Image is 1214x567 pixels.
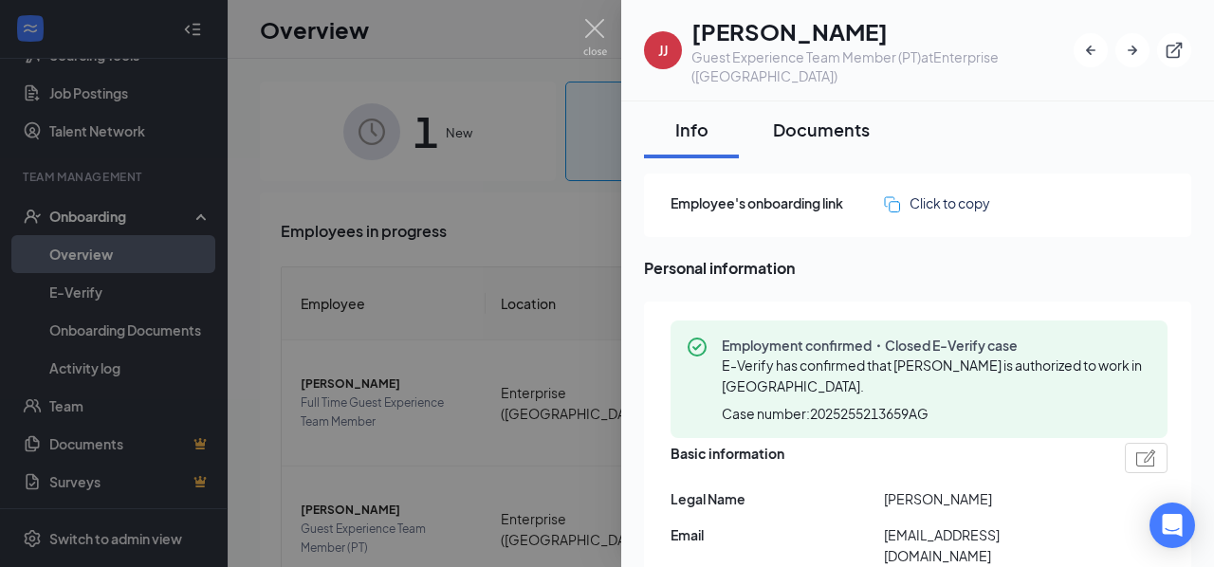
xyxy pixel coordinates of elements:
[1150,503,1195,548] div: Open Intercom Messenger
[658,41,668,60] div: JJ
[1074,33,1108,67] button: ArrowLeftNew
[1157,33,1191,67] button: ExternalLink
[884,524,1097,566] span: [EMAIL_ADDRESS][DOMAIN_NAME]
[1081,41,1100,60] svg: ArrowLeftNew
[884,192,990,213] button: Click to copy
[671,443,784,473] span: Basic information
[691,47,1074,85] div: Guest Experience Team Member (PT) at Enterprise ([GEOGRAPHIC_DATA])
[884,488,1097,509] span: [PERSON_NAME]
[671,488,884,509] span: Legal Name
[1165,41,1184,60] svg: ExternalLink
[1115,33,1150,67] button: ArrowRight
[722,357,1142,394] span: E-Verify has confirmed that [PERSON_NAME] is authorized to work in [GEOGRAPHIC_DATA].
[773,118,870,141] div: Documents
[722,404,929,423] span: Case number: 2025255213659AG
[671,192,884,213] span: Employee's onboarding link
[1123,41,1142,60] svg: ArrowRight
[686,336,708,358] svg: CheckmarkCircle
[722,336,1152,355] span: Employment confirmed・Closed E-Verify case
[663,118,720,141] div: Info
[644,256,1191,280] span: Personal information
[671,524,884,545] span: Email
[884,196,900,212] img: click-to-copy.71757273a98fde459dfc.svg
[691,15,1074,47] h1: [PERSON_NAME]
